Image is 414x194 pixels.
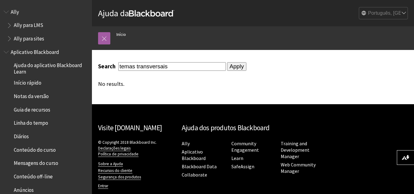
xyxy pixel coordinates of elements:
span: Guia de recursos [14,105,50,113]
a: Ajuda daBlackboard [98,8,174,19]
span: Diários [14,131,29,139]
nav: Book outline for Anthology Ally Help [4,7,88,44]
a: Community Engagement [231,140,259,153]
a: Blackboard Data [182,163,217,170]
a: Aplicativo Blackboard [182,149,206,162]
a: Sobre a Ajuda [98,161,123,167]
span: Início rápido [14,78,41,86]
div: No results. [98,81,317,87]
p: © Copyright 2018 Blackboard Inc. [98,139,176,157]
select: Site Language Selector [359,7,408,20]
a: Collaborate [182,172,207,178]
a: Declarações legais [98,146,131,151]
span: Conteúdo do curso [14,145,56,153]
input: Apply [227,62,246,71]
a: Entrar [98,183,108,189]
strong: Blackboard [129,10,174,17]
a: Segurança dos produtos [98,174,141,180]
a: Learn [231,155,243,162]
span: Notas da versão [14,91,49,99]
a: Web Community Manager [281,162,316,174]
label: Search [98,63,117,70]
span: Mensagens do curso [14,158,58,166]
span: Anúncios [14,185,34,193]
a: SafeAssign [231,163,254,170]
span: Linha do tempo [14,118,48,126]
a: Ally [182,140,190,147]
span: Conteúdo off-line [14,171,53,180]
a: Início [116,31,126,38]
a: Política de privacidade [98,151,139,157]
h2: Ajuda dos produtos Blackboard [182,123,325,133]
span: Ally [11,7,19,15]
span: Aplicativo Blackboard [11,47,59,55]
a: Training and Development Manager [281,140,310,160]
span: Ally para LMS [14,20,43,29]
span: Ajuda do aplicativo Blackboard Learn [14,60,88,75]
a: Recursos do cliente [98,168,132,173]
span: Ally para sites [14,33,44,42]
a: Visite [DOMAIN_NAME] [98,123,162,132]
